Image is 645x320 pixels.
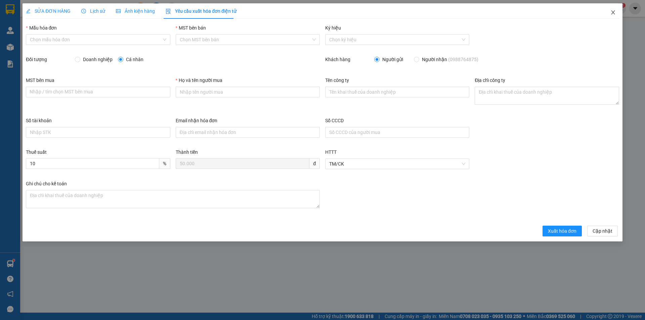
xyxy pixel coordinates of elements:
input: Số tài khoản [26,127,170,138]
span: (0988764875) [448,57,478,62]
label: HTTT [325,149,337,155]
span: Người nhận [419,56,481,63]
span: SỬA ĐƠN HÀNG [26,8,71,14]
input: MST bên mua [26,87,170,97]
button: Close [604,3,622,22]
label: Ký hiệu [325,25,341,31]
label: Số tài khoản [26,118,52,123]
span: clock-circle [81,9,86,13]
span: picture [116,9,121,13]
button: Cập nhật [587,226,618,236]
img: icon [166,9,171,14]
span: Yêu cầu xuất hóa đơn điện tử [166,8,236,14]
input: Tên công ty [325,87,469,97]
label: Mẫu hóa đơn [26,25,57,31]
label: Ghi chú cho kế toán [26,181,67,186]
label: MST bên bán [176,25,206,31]
span: Người gửi [380,56,406,63]
button: Xuất hóa đơn [543,226,582,236]
span: Cập nhật [593,227,612,235]
span: close [610,10,616,15]
input: Thuế suất [26,158,159,169]
label: Thành tiền [176,149,198,155]
span: Doanh nghiệp [80,56,115,63]
span: Ảnh kiện hàng [116,8,155,14]
span: % [159,158,170,169]
label: Tên công ty [325,78,349,83]
textarea: Ghi chú cho kế toán [26,190,320,208]
label: Địa chỉ công ty [475,78,505,83]
input: Email nhận hóa đơn [176,127,320,138]
textarea: Địa chỉ công ty [475,87,619,105]
span: Xuất hóa đơn [548,227,576,235]
label: Số CCCD [325,118,344,123]
span: TM/CK [329,159,465,169]
input: Họ và tên người mua [176,87,320,97]
span: edit [26,9,31,13]
label: Họ và tên người mua [176,78,222,83]
span: Lịch sử [81,8,105,14]
label: Đối tượng [26,57,47,62]
label: Thuế suất [26,149,47,155]
label: Khách hàng [325,57,350,62]
span: đ [309,158,320,169]
label: Email nhận hóa đơn [176,118,218,123]
input: Số CCCD [325,127,469,138]
label: MST bên mua [26,78,54,83]
span: Cá nhân [123,56,146,63]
